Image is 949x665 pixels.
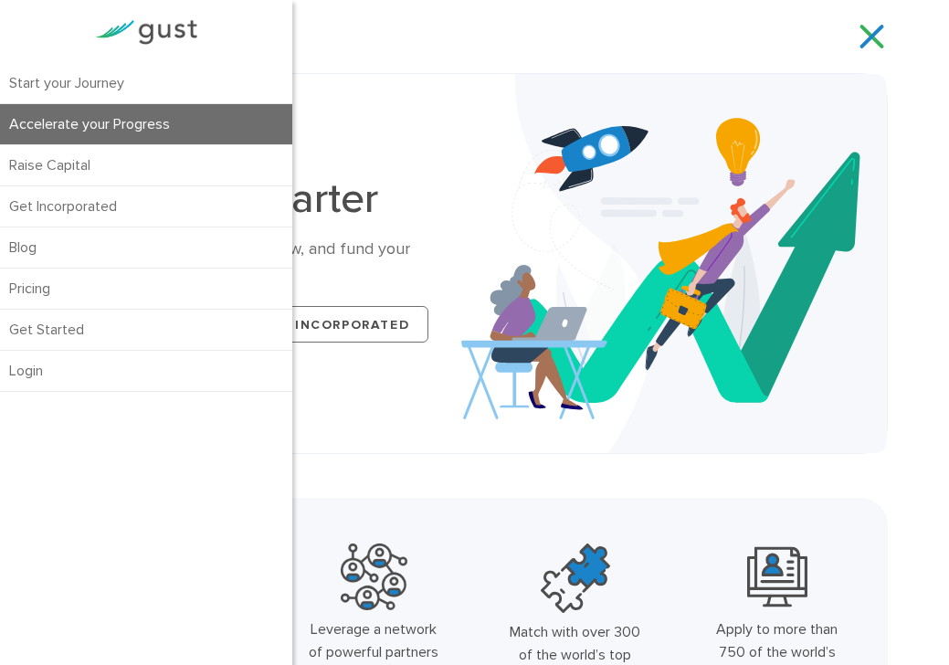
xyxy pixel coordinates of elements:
[541,544,610,613] img: Top Accelerators
[341,544,407,610] img: Powerful Partners
[241,306,429,343] a: Get Incorporated
[461,74,888,453] img: Startup Smarter Hero
[747,544,807,610] img: Leading Angel Investment
[95,20,197,45] img: Gust Logo
[304,617,444,664] div: Leverage a network of powerful partners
